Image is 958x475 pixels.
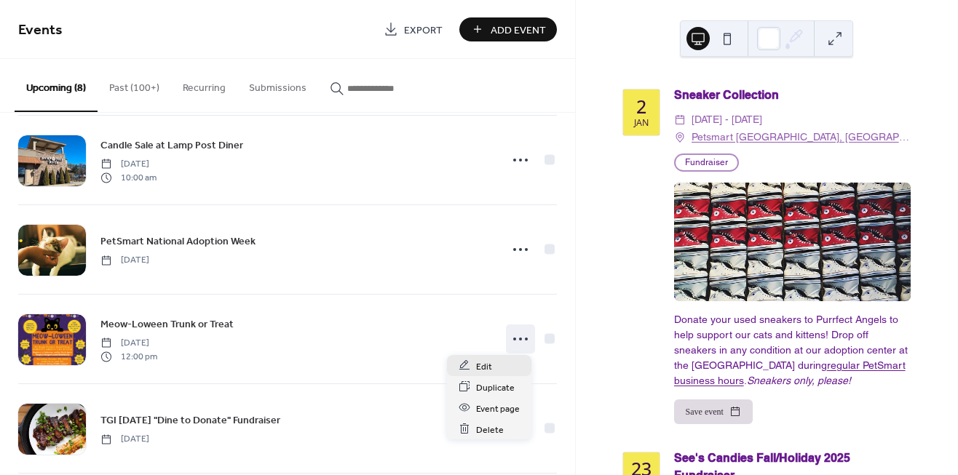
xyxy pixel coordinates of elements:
[476,359,492,374] span: Edit
[459,17,557,41] button: Add Event
[692,129,911,146] a: Petsmart [GEOGRAPHIC_DATA], [GEOGRAPHIC_DATA]
[100,412,280,428] a: TGI [DATE] "Dine to Donate" Fundraiser
[171,59,237,111] button: Recurring
[491,23,546,38] span: Add Event
[18,16,63,44] span: Events
[476,380,515,395] span: Duplicate
[674,399,753,424] button: Save event
[100,433,149,446] span: [DATE]
[476,401,520,416] span: Event page
[747,375,851,386] i: Sneakers only, please!
[674,312,911,388] div: Donate your used sneakers to Purrfect Angels to help support our cats and kittens! Drop off sneak...
[373,17,454,41] a: Export
[476,422,504,437] span: Delete
[674,359,906,386] a: regular PetSmart business hours
[100,158,157,171] span: [DATE]
[100,337,157,350] span: [DATE]
[100,137,243,153] a: Candle Sale at Lamp Post Diner
[100,254,149,267] span: [DATE]
[674,111,686,129] div: ​
[100,234,256,250] span: PetSmart National Adoption Week
[100,171,157,184] span: 10:00 am
[100,413,280,428] span: TGI [DATE] "Dine to Donate" Fundraiser
[100,317,234,332] span: Meow-Loween Trunk or Treat
[100,350,157,363] span: 12:00 pm
[634,119,649,128] div: Jan
[98,59,171,111] button: Past (100+)
[237,59,318,111] button: Submissions
[674,129,686,146] div: ​
[636,97,646,116] div: 2
[15,59,98,112] button: Upcoming (8)
[692,111,762,129] span: [DATE] - [DATE]
[674,87,911,104] div: Sneaker Collection
[100,233,256,250] a: PetSmart National Adoption Week
[404,23,443,38] span: Export
[100,316,234,332] a: Meow-Loween Trunk or Treat
[100,138,243,153] span: Candle Sale at Lamp Post Diner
